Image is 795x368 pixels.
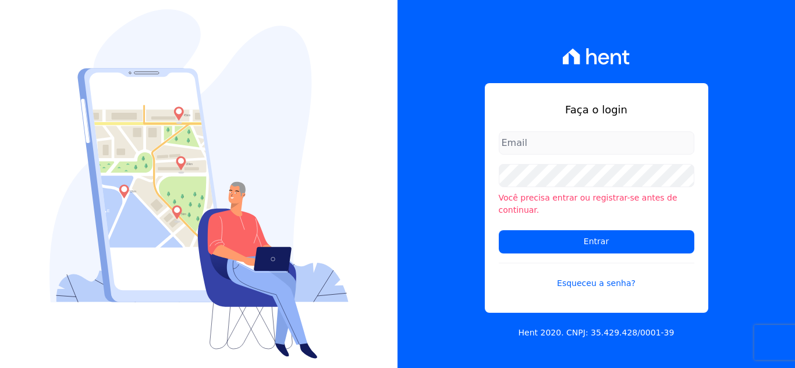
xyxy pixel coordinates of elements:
[499,131,694,155] input: Email
[49,9,349,359] img: Login
[499,192,694,216] li: Você precisa entrar ou registrar-se antes de continuar.
[499,102,694,117] h1: Faça o login
[519,327,675,339] p: Hent 2020. CNPJ: 35.429.428/0001-39
[499,230,694,253] input: Entrar
[499,263,694,290] a: Esqueceu a senha?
